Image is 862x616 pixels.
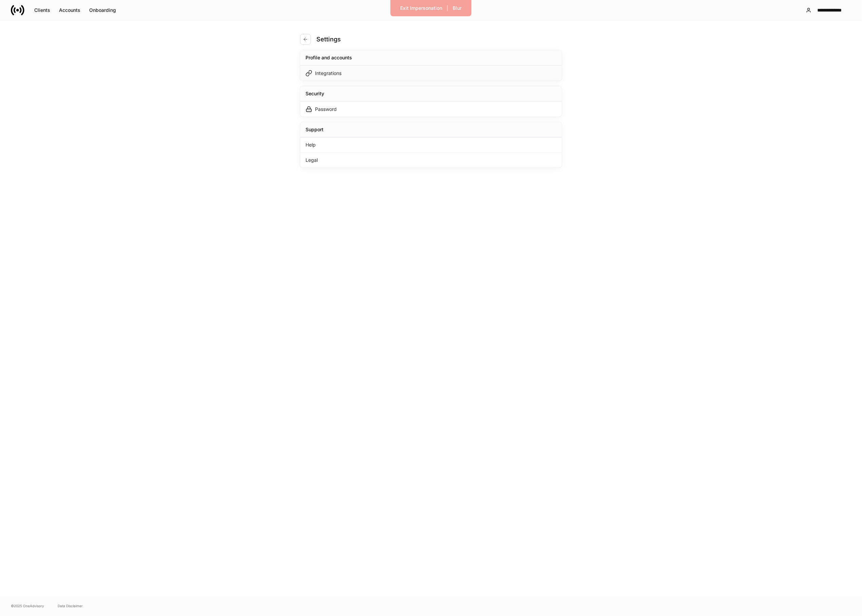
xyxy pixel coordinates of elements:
button: Onboarding [85,5,120,16]
div: Accounts [59,7,80,14]
div: Profile and accounts [306,54,352,61]
h4: Settings [316,35,341,43]
div: Clients [34,7,50,14]
span: © 2025 OneAdvisory [11,603,44,609]
div: Help [300,137,562,153]
button: Clients [30,5,55,16]
div: Legal [300,153,562,168]
div: Security [306,90,324,97]
a: Data Disclaimer [58,603,83,609]
div: Integrations [315,70,341,77]
div: Onboarding [89,7,116,14]
button: Blur [449,3,466,14]
button: Accounts [55,5,85,16]
button: Exit Impersonation [396,3,447,14]
div: Exit Impersonation [400,5,443,12]
div: Password [315,106,337,113]
div: Blur [453,5,462,12]
div: Support [306,126,324,133]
